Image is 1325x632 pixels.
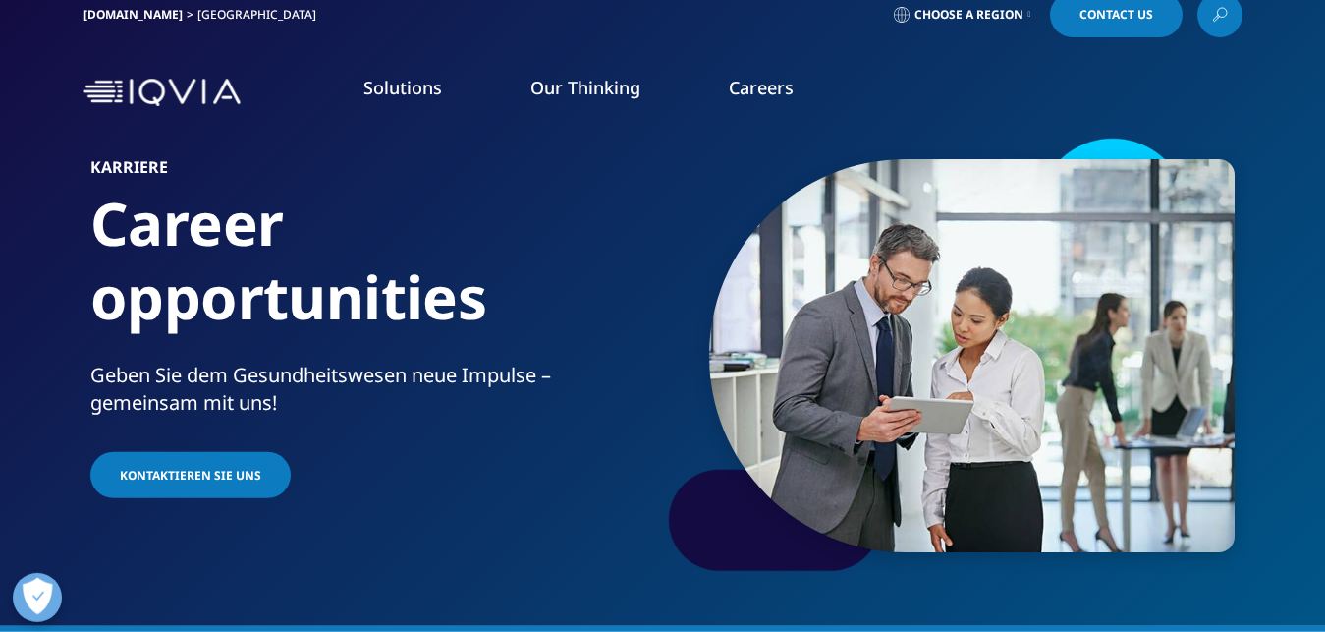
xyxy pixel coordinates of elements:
[363,76,442,99] a: Solutions
[197,7,324,23] div: [GEOGRAPHIC_DATA]
[729,76,794,99] a: Careers
[120,467,261,484] span: Kontaktieren Sie uns
[83,6,183,23] a: [DOMAIN_NAME]
[530,76,640,99] a: Our Thinking
[13,573,62,622] button: Open Preferences
[914,7,1023,23] span: Choose a Region
[90,159,655,187] h6: Karriere
[1079,9,1153,21] span: Contact Us
[90,362,655,417] div: Geben Sie dem Gesundheitswesen neue Impulse – gemeinsam mit uns!
[709,159,1235,552] img: 156_man-and-woman-looking-at-tablet.jpg
[90,452,291,498] a: Kontaktieren Sie uns
[248,46,1242,139] nav: Primary
[90,187,655,362] h1: Career opportunities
